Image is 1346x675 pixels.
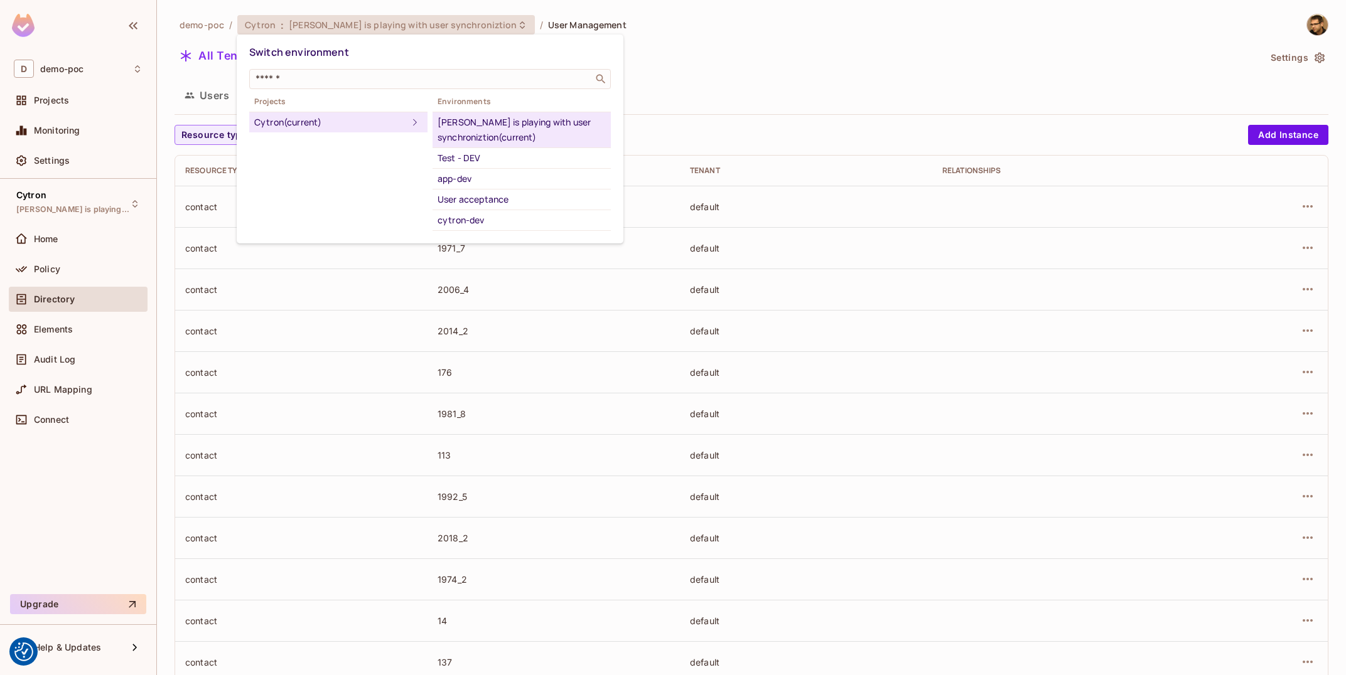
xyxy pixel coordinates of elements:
[433,97,611,107] span: Environments
[438,213,606,228] div: cytron-dev
[438,233,606,248] div: Application
[254,115,407,130] div: Cytron (current)
[249,97,428,107] span: Projects
[14,642,33,661] button: Consent Preferences
[438,192,606,207] div: User acceptance
[249,45,349,59] span: Switch environment
[438,115,606,145] div: [PERSON_NAME] is playing with user synchroniztion (current)
[438,171,606,186] div: app-dev
[14,642,33,661] img: Revisit consent button
[438,151,606,166] div: Test - DEV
